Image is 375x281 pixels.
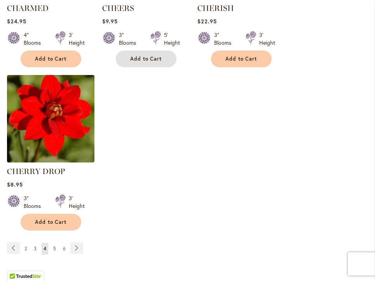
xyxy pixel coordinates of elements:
div: 3' Height [259,31,275,47]
div: 5' Height [164,31,180,47]
a: 2 [23,243,29,255]
span: Add to Cart [35,56,67,62]
a: CHERRY DROP [7,167,65,176]
div: 3" Blooms [24,194,46,210]
button: Add to Cart [116,51,176,67]
span: Add to Cart [225,56,257,62]
a: CHERISH [197,3,234,13]
span: 6 [63,246,66,251]
div: 3" Blooms [119,31,141,47]
span: $22.95 [197,17,217,25]
a: 5 [51,243,58,255]
a: CHEERS [102,3,134,13]
div: 3' Height [69,194,85,210]
div: 3" Blooms [214,31,236,47]
span: 3 [34,246,37,251]
span: $24.95 [7,17,26,25]
span: 5 [53,246,56,251]
span: $8.95 [7,181,23,188]
span: Add to Cart [35,219,67,225]
button: Add to Cart [21,51,81,67]
a: 6 [61,243,68,255]
img: CHERRY DROP [7,75,94,162]
button: Add to Cart [211,51,272,67]
span: 4 [44,246,46,251]
span: Add to Cart [130,56,162,62]
a: CHARMED [7,3,49,13]
a: CHERRY DROP [7,157,94,164]
span: 2 [24,246,27,251]
button: Add to Cart [21,214,81,230]
iframe: Launch Accessibility Center [6,253,28,275]
div: 4" Blooms [24,31,46,47]
a: 3 [32,243,38,255]
span: $9.95 [102,17,118,25]
div: 3' Height [69,31,85,47]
